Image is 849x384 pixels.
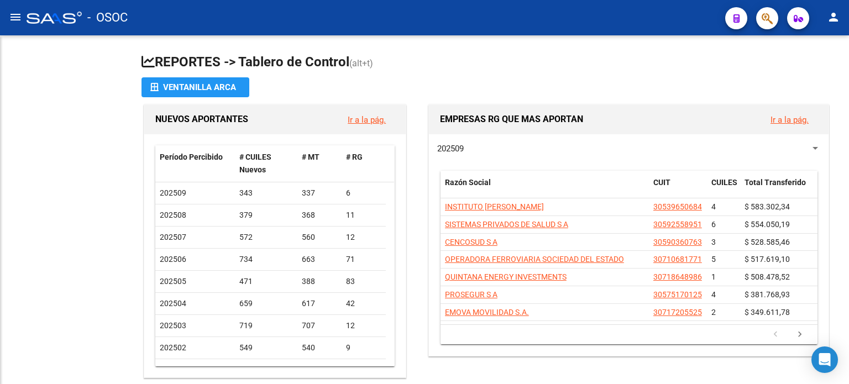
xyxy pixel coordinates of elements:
[87,6,128,30] span: - OSOC
[653,238,702,246] span: 30590360763
[445,272,567,281] span: QUINTANA ENERGY INVESTMENTS
[745,202,790,211] span: $ 583.302,34
[302,319,337,332] div: 707
[342,145,386,182] datatable-header-cell: # RG
[302,341,337,354] div: 540
[711,220,716,229] span: 6
[239,275,294,288] div: 471
[302,364,337,376] div: 416
[160,277,186,286] span: 202505
[339,109,395,130] button: Ir a la pág.
[745,308,790,317] span: $ 349.611,78
[346,152,363,161] span: # RG
[302,209,337,222] div: 368
[160,343,186,352] span: 202502
[9,10,22,24] mat-icon: menu
[711,238,716,246] span: 3
[771,115,809,125] a: Ir a la pág.
[653,178,670,187] span: CUIT
[653,255,702,264] span: 30710681771
[239,152,271,174] span: # CUILES Nuevos
[239,253,294,266] div: 734
[653,308,702,317] span: 30717205525
[297,145,342,182] datatable-header-cell: # MT
[653,202,702,211] span: 30539650684
[745,272,790,281] span: $ 508.478,52
[811,346,838,373] div: Open Intercom Messenger
[349,58,373,69] span: (alt+t)
[653,220,702,229] span: 30592558951
[239,297,294,310] div: 659
[160,211,186,219] span: 202508
[707,171,740,207] datatable-header-cell: CUILES
[239,341,294,354] div: 549
[239,319,294,332] div: 719
[239,364,294,376] div: 432
[711,178,737,187] span: CUILES
[346,275,381,288] div: 83
[155,145,235,182] datatable-header-cell: Período Percibido
[711,272,716,281] span: 1
[141,77,249,97] button: Ventanilla ARCA
[160,152,223,161] span: Período Percibido
[160,255,186,264] span: 202506
[445,255,624,264] span: OPERADORA FERROVIARIA SOCIEDAD DEL ESTADO
[765,329,786,341] a: go to previous page
[445,308,529,317] span: EMOVA MOVILIDAD S.A.
[150,77,240,97] div: Ventanilla ARCA
[160,233,186,241] span: 202507
[302,253,337,266] div: 663
[346,297,381,310] div: 42
[302,231,337,244] div: 560
[745,178,806,187] span: Total Transferido
[346,341,381,354] div: 9
[445,202,544,211] span: INSTITUTO [PERSON_NAME]
[346,209,381,222] div: 11
[160,321,186,330] span: 202503
[141,53,831,72] h1: REPORTES -> Tablero de Control
[346,231,381,244] div: 12
[302,152,319,161] span: # MT
[745,238,790,246] span: $ 528.585,46
[711,255,716,264] span: 5
[740,171,817,207] datatable-header-cell: Total Transferido
[445,178,491,187] span: Razón Social
[155,114,248,124] span: NUEVOS APORTANTES
[239,187,294,199] div: 343
[160,188,186,197] span: 202509
[348,115,386,125] a: Ir a la pág.
[160,299,186,308] span: 202504
[711,308,716,317] span: 2
[346,187,381,199] div: 6
[440,114,583,124] span: EMPRESAS RG QUE MAS APORTAN
[745,255,790,264] span: $ 517.619,10
[789,329,810,341] a: go to next page
[235,145,298,182] datatable-header-cell: # CUILES Nuevos
[346,364,381,376] div: 16
[827,10,840,24] mat-icon: person
[239,209,294,222] div: 379
[745,290,790,299] span: $ 381.768,93
[745,220,790,229] span: $ 554.050,19
[160,365,186,374] span: 202501
[762,109,817,130] button: Ir a la pág.
[302,187,337,199] div: 337
[239,231,294,244] div: 572
[445,220,568,229] span: SISTEMAS PRIVADOS DE SALUD S A
[711,202,716,211] span: 4
[302,297,337,310] div: 617
[649,171,707,207] datatable-header-cell: CUIT
[346,319,381,332] div: 12
[445,290,497,299] span: PROSEGUR S A
[302,275,337,288] div: 388
[441,171,649,207] datatable-header-cell: Razón Social
[653,272,702,281] span: 30718648986
[653,290,702,299] span: 30575170125
[711,290,716,299] span: 4
[437,144,464,154] span: 202509
[346,253,381,266] div: 71
[445,238,497,246] span: CENCOSUD S A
